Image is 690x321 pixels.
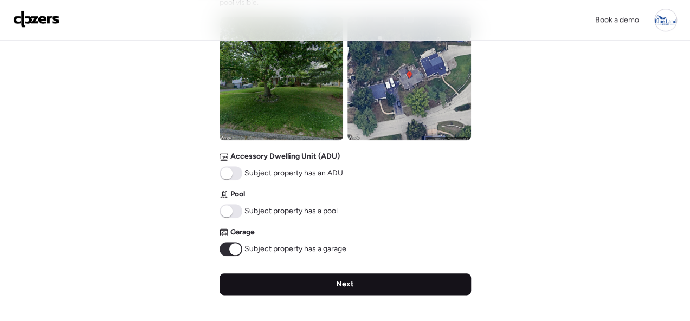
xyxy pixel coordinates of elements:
[336,279,354,290] span: Next
[230,227,255,238] span: Garage
[244,168,343,179] span: Subject property has an ADU
[230,189,245,200] span: Pool
[230,151,340,162] span: Accessory Dwelling Unit (ADU)
[13,10,60,28] img: Logo
[244,244,346,254] span: Subject property has a garage
[595,15,639,24] span: Book a demo
[244,206,338,217] span: Subject property has a pool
